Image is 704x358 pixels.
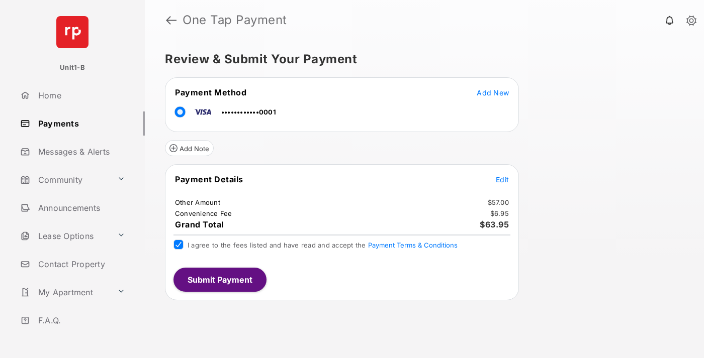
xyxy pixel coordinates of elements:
button: Add Note [165,140,214,156]
span: Add New [477,88,509,97]
span: Payment Details [175,174,243,184]
img: svg+xml;base64,PHN2ZyB4bWxucz0iaHR0cDovL3d3dy53My5vcmcvMjAwMC9zdmciIHdpZHRoPSI2NCIgaGVpZ2h0PSI2NC... [56,16,89,48]
a: My Apartment [16,280,113,304]
a: F.A.Q. [16,308,145,332]
button: Add New [477,87,509,97]
a: Community [16,168,113,192]
td: Other Amount [174,198,221,207]
strong: One Tap Payment [183,14,287,26]
p: Unit1-B [60,63,85,73]
span: Payment Method [175,87,246,97]
a: Messages & Alerts [16,140,145,164]
button: I agree to the fees listed and have read and accept the [368,241,458,249]
span: Edit [496,175,509,184]
a: Home [16,83,145,107]
td: $57.00 [487,198,510,207]
a: Payments [16,111,145,136]
td: Convenience Fee [174,209,233,218]
span: Grand Total [175,219,224,229]
span: $63.95 [480,219,509,229]
button: Submit Payment [173,268,267,292]
a: Announcements [16,196,145,220]
td: $6.95 [490,209,509,218]
h5: Review & Submit Your Payment [165,53,676,65]
span: I agree to the fees listed and have read and accept the [188,241,458,249]
a: Contact Property [16,252,145,276]
span: ••••••••••••0001 [221,108,276,116]
a: Lease Options [16,224,113,248]
button: Edit [496,174,509,184]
